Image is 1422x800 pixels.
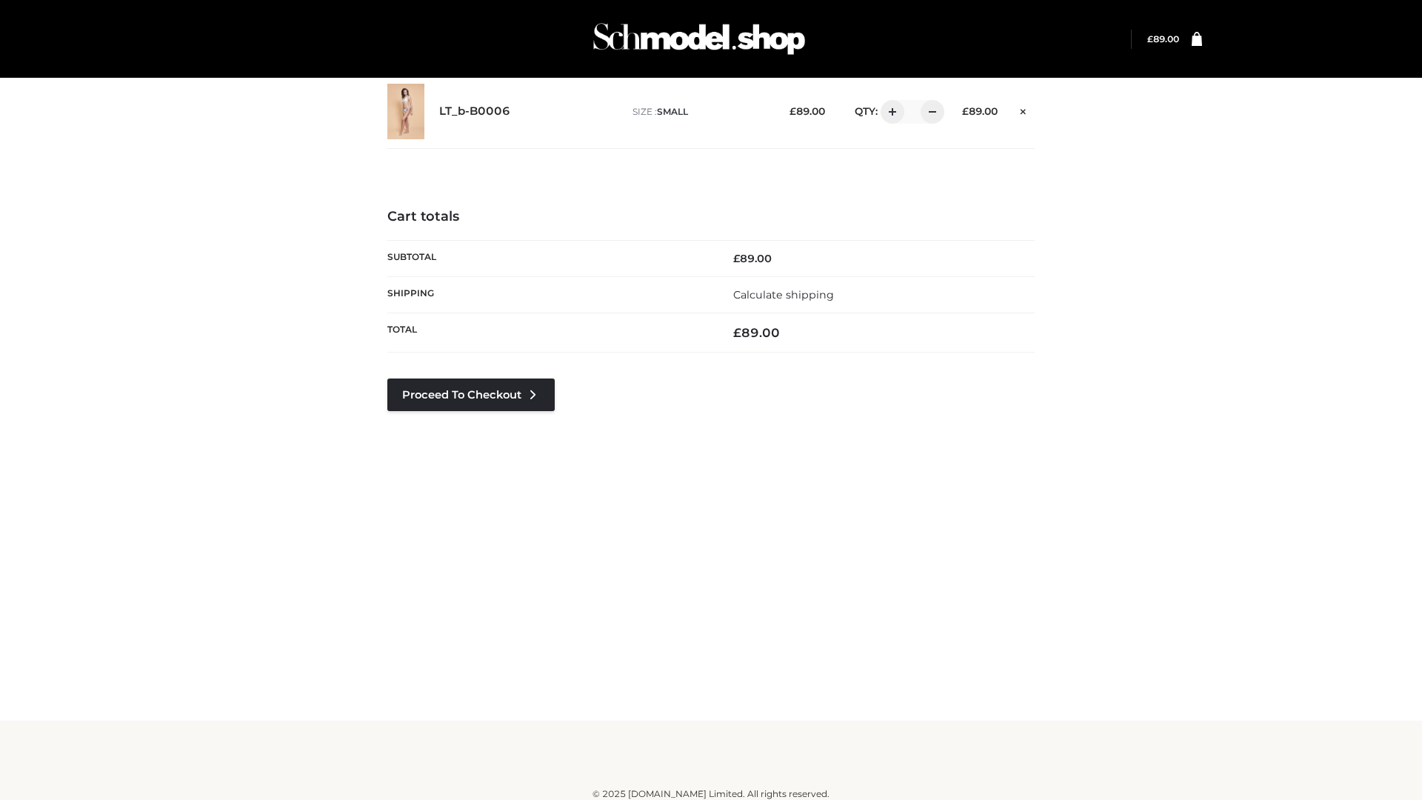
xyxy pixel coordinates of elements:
bdi: 89.00 [790,105,825,117]
a: LT_b-B0006 [439,104,510,119]
th: Total [387,313,711,353]
span: SMALL [657,106,688,117]
th: Subtotal [387,240,711,276]
bdi: 89.00 [1147,33,1179,44]
a: Proceed to Checkout [387,379,555,411]
span: £ [1147,33,1153,44]
span: £ [790,105,796,117]
span: £ [733,325,741,340]
bdi: 89.00 [733,325,780,340]
span: £ [962,105,969,117]
a: Calculate shipping [733,288,834,301]
bdi: 89.00 [962,105,998,117]
a: £89.00 [1147,33,1179,44]
th: Shipping [387,276,711,313]
p: size : [632,105,767,119]
bdi: 89.00 [733,252,772,265]
img: Schmodel Admin 964 [588,10,810,68]
a: Remove this item [1012,100,1035,119]
h4: Cart totals [387,209,1035,225]
span: £ [733,252,740,265]
div: QTY: [840,100,939,124]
